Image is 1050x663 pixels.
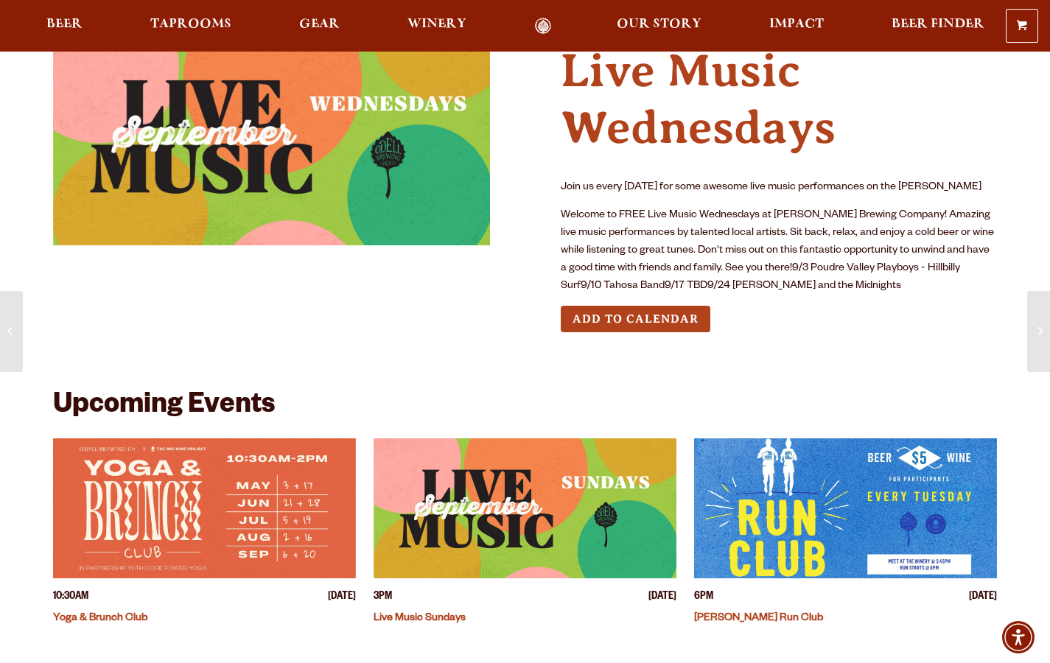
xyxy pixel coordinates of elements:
span: [DATE] [648,590,676,606]
a: Winery [398,18,476,35]
span: 10:30AM [53,590,88,606]
p: Join us every [DATE] for some awesome live music performances on the [PERSON_NAME] [561,179,998,197]
span: Beer Finder [892,18,984,30]
button: Add to Calendar [561,306,710,333]
span: Taprooms [150,18,231,30]
span: 3PM [374,590,392,606]
a: Impact [760,18,833,35]
p: Welcome to FREE Live Music Wednesdays at [PERSON_NAME] Brewing Company! Amazing live music perfor... [561,207,998,295]
a: Taprooms [141,18,241,35]
a: View event details [694,438,997,578]
a: Beer [37,18,92,35]
span: Winery [407,18,466,30]
a: Gear [290,18,349,35]
div: Accessibility Menu [1002,621,1035,653]
a: Live Music Sundays [374,613,466,625]
a: View event details [374,438,676,578]
a: Beer Finder [882,18,994,35]
span: Our Story [617,18,701,30]
span: Beer [46,18,83,30]
span: [DATE] [969,590,997,606]
span: Impact [769,18,824,30]
a: [PERSON_NAME] Run Club [694,613,823,625]
span: [DATE] [328,590,356,606]
h4: Live Music Wednesdays [561,43,998,156]
span: 6PM [694,590,713,606]
a: Yoga & Brunch Club [53,613,147,625]
a: Our Story [607,18,711,35]
h2: Upcoming Events [53,391,275,424]
span: Gear [299,18,340,30]
a: View event details [53,438,356,578]
a: Odell Home [515,18,570,35]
